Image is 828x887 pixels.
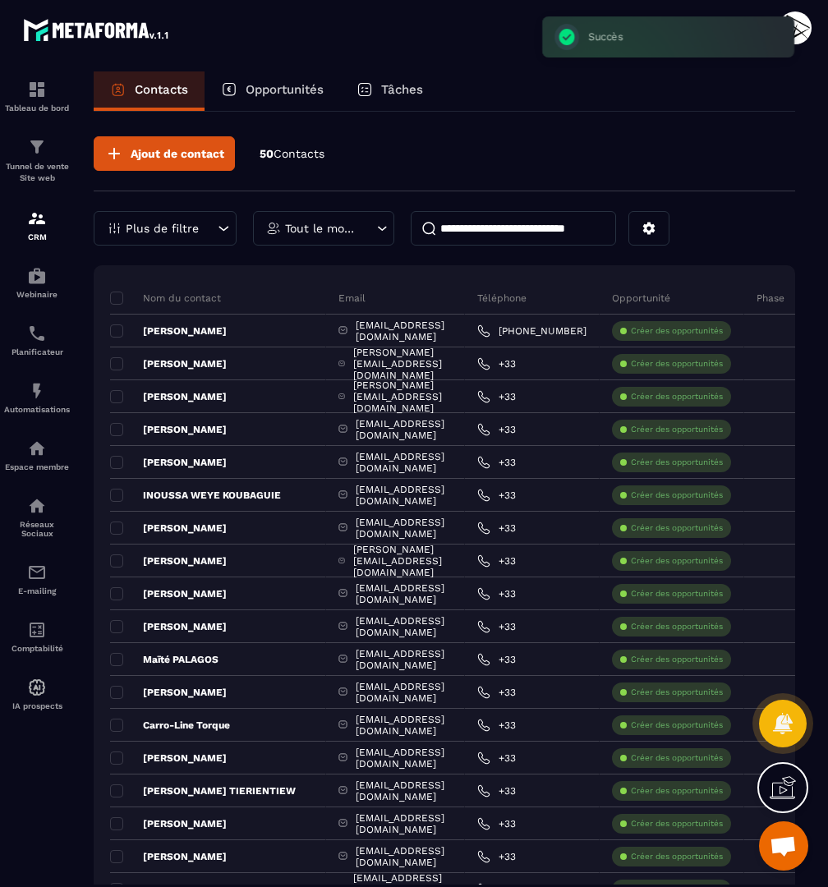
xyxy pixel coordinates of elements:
[4,254,70,311] a: automationsautomationsWebinaire
[110,456,227,469] p: [PERSON_NAME]
[477,324,586,338] a: [PHONE_NUMBER]
[631,752,723,764] p: Créer des opportunités
[110,292,221,305] p: Nom du contact
[4,484,70,550] a: social-networksocial-networkRéseaux Sociaux
[135,82,188,97] p: Contacts
[27,137,47,157] img: formation
[27,266,47,286] img: automations
[477,817,516,830] a: +33
[110,850,227,863] p: [PERSON_NAME]
[4,608,70,665] a: accountantaccountantComptabilité
[126,223,199,234] p: Plus de filtre
[4,290,70,299] p: Webinaire
[477,850,516,863] a: +33
[631,522,723,534] p: Créer des opportunités
[759,821,808,871] div: Ouvrir le chat
[477,686,516,699] a: +33
[205,71,340,111] a: Opportunités
[477,390,516,403] a: +33
[110,751,227,765] p: [PERSON_NAME]
[757,292,784,305] p: Phase
[246,82,324,97] p: Opportunités
[27,439,47,458] img: automations
[110,784,296,797] p: [PERSON_NAME] TIERIENTIEW
[631,785,723,797] p: Créer des opportunités
[4,369,70,426] a: automationsautomationsAutomatisations
[274,147,324,160] span: Contacts
[131,145,224,162] span: Ajout de contact
[260,146,324,162] p: 50
[4,347,70,356] p: Planificateur
[631,654,723,665] p: Créer des opportunités
[27,678,47,697] img: automations
[477,456,516,469] a: +33
[477,587,516,600] a: +33
[631,818,723,830] p: Créer des opportunités
[94,136,235,171] button: Ajout de contact
[27,80,47,99] img: formation
[110,653,218,666] p: Maïté PALAGOS
[477,292,527,305] p: Téléphone
[631,687,723,698] p: Créer des opportunités
[4,462,70,471] p: Espace membre
[631,851,723,862] p: Créer des opportunités
[27,563,47,582] img: email
[4,196,70,254] a: formationformationCRM
[4,161,70,184] p: Tunnel de vente Site web
[110,489,281,502] p: INOUSSA WEYE KOUBAGUIE
[4,103,70,113] p: Tableau de bord
[285,223,358,234] p: Tout le monde
[631,391,723,402] p: Créer des opportunités
[4,67,70,125] a: formationformationTableau de bord
[4,550,70,608] a: emailemailE-mailing
[110,522,227,535] p: [PERSON_NAME]
[477,489,516,502] a: +33
[23,15,171,44] img: logo
[110,554,227,568] p: [PERSON_NAME]
[631,457,723,468] p: Créer des opportunités
[340,71,439,111] a: Tâches
[110,390,227,403] p: [PERSON_NAME]
[631,555,723,567] p: Créer des opportunités
[612,292,670,305] p: Opportunité
[4,644,70,653] p: Comptabilité
[631,621,723,632] p: Créer des opportunités
[631,719,723,731] p: Créer des opportunités
[4,426,70,484] a: automationsautomationsEspace membre
[477,784,516,797] a: +33
[27,324,47,343] img: scheduler
[4,125,70,196] a: formationformationTunnel de vente Site web
[27,496,47,516] img: social-network
[94,71,205,111] a: Contacts
[4,586,70,595] p: E-mailing
[27,381,47,401] img: automations
[631,489,723,501] p: Créer des opportunités
[381,82,423,97] p: Tâches
[110,686,227,699] p: [PERSON_NAME]
[110,324,227,338] p: [PERSON_NAME]
[477,620,516,633] a: +33
[4,520,70,538] p: Réseaux Sociaux
[110,423,227,436] p: [PERSON_NAME]
[4,232,70,241] p: CRM
[27,209,47,228] img: formation
[477,554,516,568] a: +33
[27,620,47,640] img: accountant
[477,423,516,436] a: +33
[477,719,516,732] a: +33
[338,292,366,305] p: Email
[477,751,516,765] a: +33
[631,325,723,337] p: Créer des opportunités
[631,588,723,600] p: Créer des opportunités
[477,522,516,535] a: +33
[110,620,227,633] p: [PERSON_NAME]
[477,653,516,666] a: +33
[110,587,227,600] p: [PERSON_NAME]
[4,701,70,710] p: IA prospects
[4,311,70,369] a: schedulerschedulerPlanificateur
[631,424,723,435] p: Créer des opportunités
[110,357,227,370] p: [PERSON_NAME]
[477,357,516,370] a: +33
[110,817,227,830] p: [PERSON_NAME]
[110,719,230,732] p: Carro-Line Torque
